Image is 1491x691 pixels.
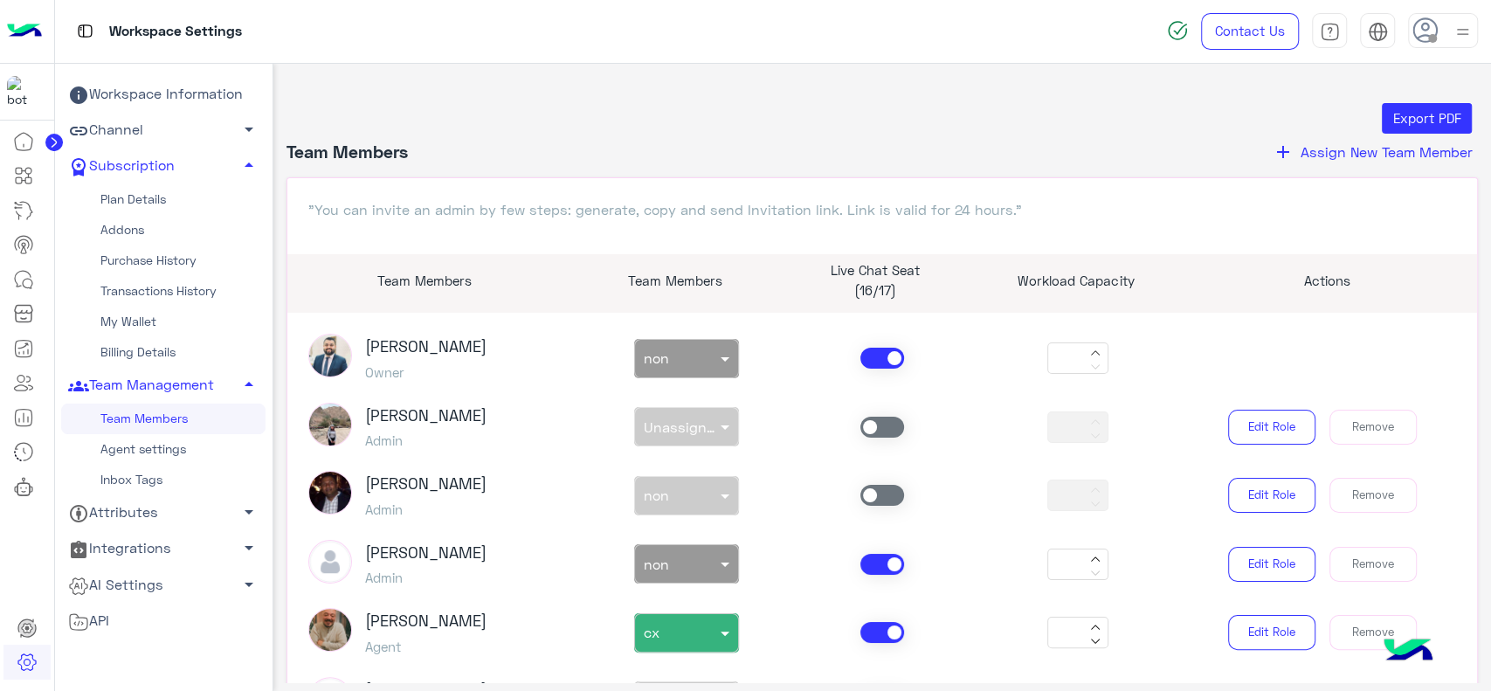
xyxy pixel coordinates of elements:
h3: [PERSON_NAME] [365,612,487,631]
a: Agent settings [61,434,266,465]
a: Purchase History [61,245,266,276]
h4: Team Members [286,141,408,163]
p: Workload Capacity [989,271,1163,291]
h5: Owner [365,364,487,380]
button: Remove [1329,547,1417,582]
img: tab [74,20,96,42]
span: Export PDF [1392,110,1460,126]
span: arrow_drop_down [238,537,259,558]
a: Transactions History [61,276,266,307]
img: spinner [1167,20,1188,41]
h5: Admin [365,432,487,448]
button: Edit Role [1228,615,1315,650]
a: Integrations [61,531,266,567]
a: Team Members [61,404,266,434]
p: "You can invite an admin by few steps: generate, copy and send Invitation link. Link is valid for... [308,199,1457,220]
button: Edit Role [1228,410,1315,445]
span: Assign New Team Member [1301,143,1473,160]
h3: [PERSON_NAME] [365,474,487,494]
h5: Admin [365,501,487,517]
a: Channel [61,113,266,149]
img: picture [308,471,352,515]
img: 1403182699927242 [7,76,38,107]
a: Team Management [61,368,266,404]
p: (16/17) [788,280,963,301]
p: Workspace Settings [109,20,242,44]
a: Attributes [61,495,266,531]
img: picture [308,334,352,377]
a: Workspace Information [61,77,266,113]
h5: Admin [365,570,487,585]
img: tab [1368,22,1388,42]
span: non [644,556,669,572]
h3: [PERSON_NAME] [365,543,487,563]
p: Team Members [588,271,763,291]
a: Plan Details [61,184,266,215]
h3: [PERSON_NAME] [365,337,487,356]
img: tab [1320,22,1340,42]
img: profile [1452,21,1474,43]
span: arrow_drop_down [238,501,259,522]
img: hulul-logo.png [1377,621,1439,682]
span: arrow_drop_up [238,155,259,176]
p: Live Chat Seat [788,260,963,280]
button: addAssign New Team Member [1267,141,1478,163]
span: API [68,610,109,632]
p: Team Members [287,271,562,291]
a: Contact Us [1201,13,1299,50]
a: tab [1312,13,1347,50]
a: AI Settings [61,567,266,603]
p: Actions [1190,271,1464,291]
h3: [PERSON_NAME] [365,406,487,425]
img: Logo [7,13,42,50]
a: Subscription [61,149,266,184]
button: Edit Role [1228,478,1315,513]
a: API [61,603,266,639]
img: picture [308,403,352,446]
button: Remove [1329,615,1417,650]
img: defaultAdmin.png [308,540,352,584]
a: Billing Details [61,337,266,368]
h5: Agent [365,639,487,654]
i: add [1273,142,1294,162]
button: Edit Role [1228,547,1315,582]
a: Addons [61,215,266,245]
span: arrow_drop_up [238,374,259,395]
a: My Wallet [61,307,266,337]
span: arrow_drop_down [238,119,259,140]
span: arrow_drop_down [238,574,259,595]
img: picture [308,608,352,652]
button: Remove [1329,410,1417,445]
a: Inbox Tags [61,465,266,495]
button: Remove [1329,478,1417,513]
button: Export PDF [1382,103,1472,135]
